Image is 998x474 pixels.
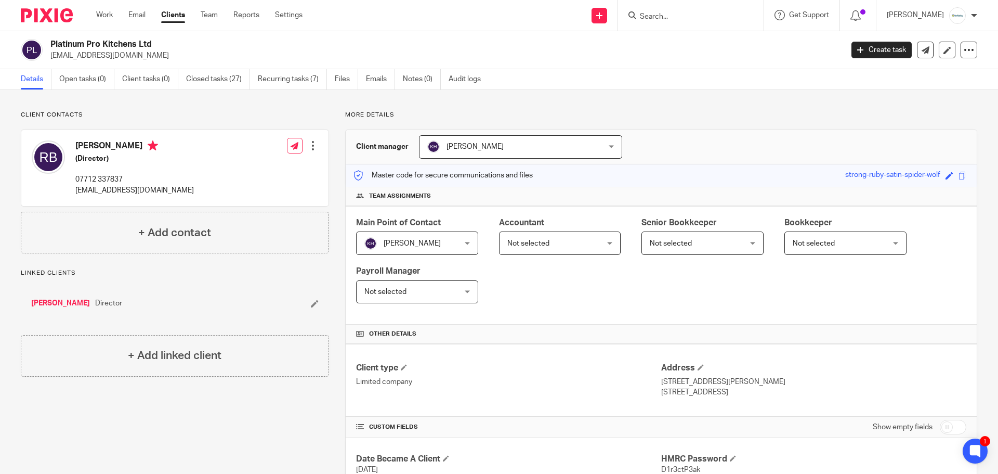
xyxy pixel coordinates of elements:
h3: Client manager [356,142,409,152]
span: [DATE] [356,466,378,473]
input: Search [639,12,732,22]
a: Details [21,69,51,89]
a: Client tasks (0) [122,69,178,89]
a: Notes (0) [403,69,441,89]
div: 1 [980,436,990,446]
p: [EMAIL_ADDRESS][DOMAIN_NAME] [50,50,836,61]
a: Work [96,10,113,20]
span: Other details [369,330,416,338]
span: [PERSON_NAME] [447,143,504,150]
p: [PERSON_NAME] [887,10,944,20]
a: Open tasks (0) [59,69,114,89]
h4: + Add contact [138,225,211,241]
span: Team assignments [369,192,431,200]
a: Emails [366,69,395,89]
h2: Platinum Pro Kitchens Ltd [50,39,679,50]
a: Reports [233,10,259,20]
h4: CUSTOM FIELDS [356,423,661,431]
a: Create task [851,42,912,58]
a: [PERSON_NAME] [31,298,90,309]
img: svg%3E [364,237,377,250]
h4: [PERSON_NAME] [75,140,194,153]
img: svg%3E [427,140,440,153]
p: Client contacts [21,111,329,119]
span: Not selected [793,240,835,247]
p: More details [345,111,977,119]
h5: (Director) [75,153,194,164]
p: Limited company [356,377,661,387]
div: strong-ruby-satin-spider-wolf [845,170,940,182]
a: Closed tasks (27) [186,69,250,89]
span: Not selected [364,288,406,296]
a: Clients [161,10,185,20]
span: Senior Bookkeeper [641,219,717,227]
a: Settings [275,10,303,20]
p: [EMAIL_ADDRESS][DOMAIN_NAME] [75,185,194,196]
p: Master code for secure communications and files [353,170,533,181]
a: Email [128,10,146,20]
img: Infinity%20Logo%20with%20Whitespace%20.png [949,7,966,24]
span: Bookkeeper [784,219,832,227]
p: [STREET_ADDRESS][PERSON_NAME] [661,377,966,387]
h4: Address [661,363,966,374]
a: Recurring tasks (7) [258,69,327,89]
img: svg%3E [32,140,65,174]
span: Not selected [507,240,549,247]
a: Audit logs [449,69,489,89]
h4: Client type [356,363,661,374]
span: Not selected [650,240,692,247]
span: Payroll Manager [356,267,421,275]
span: [PERSON_NAME] [384,240,441,247]
p: [STREET_ADDRESS] [661,387,966,398]
h4: Date Became A Client [356,454,661,465]
span: D1r3ctP3ak [661,466,700,473]
label: Show empty fields [873,422,933,432]
img: svg%3E [21,39,43,61]
h4: + Add linked client [128,348,221,364]
a: Files [335,69,358,89]
span: Main Point of Contact [356,219,441,227]
img: Pixie [21,8,73,22]
h4: HMRC Password [661,454,966,465]
span: Director [95,298,122,309]
p: Linked clients [21,269,329,277]
span: Get Support [789,11,829,19]
p: 07712 337837 [75,174,194,185]
i: Primary [148,140,158,151]
span: Accountant [499,219,544,227]
a: Team [201,10,218,20]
